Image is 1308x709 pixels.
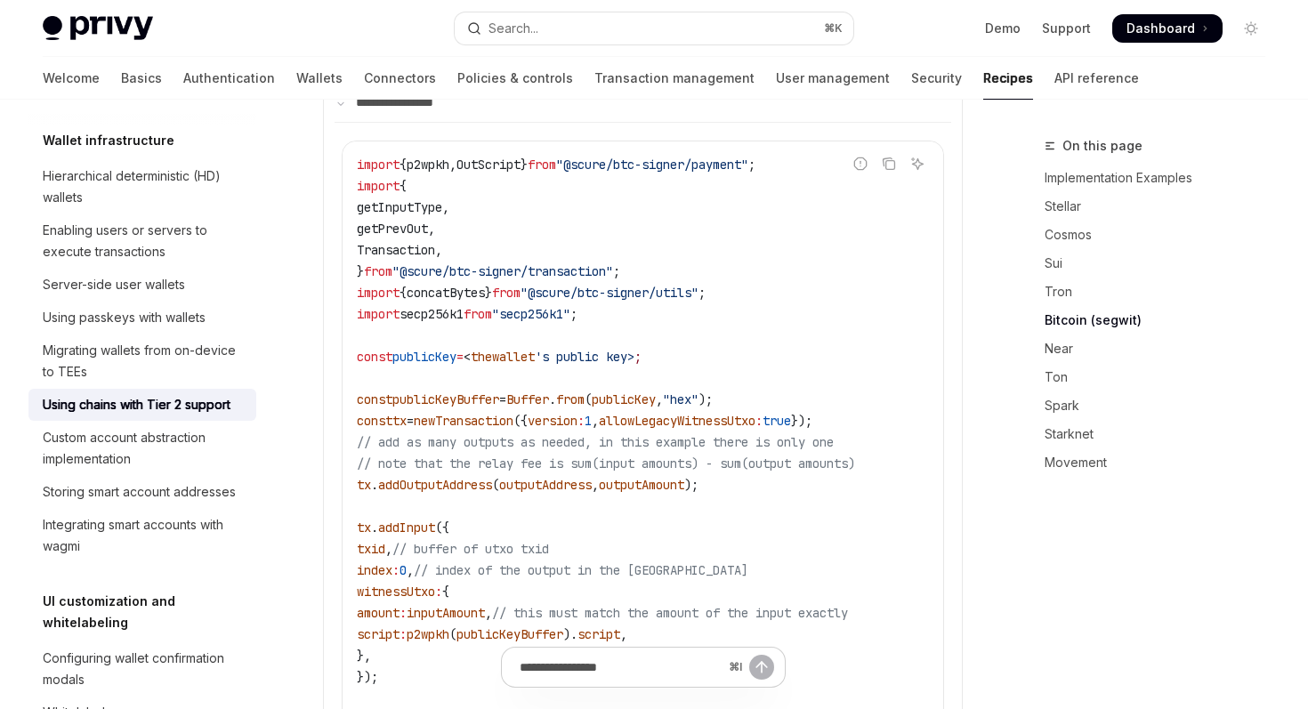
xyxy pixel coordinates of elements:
[43,481,236,503] div: Storing smart account addresses
[456,349,464,365] span: =
[43,274,185,295] div: Server-side user wallets
[449,157,456,173] span: ,
[549,391,556,407] span: .
[599,413,755,429] span: allowLegacyWitnessUtxo
[442,584,449,600] span: {
[407,605,485,621] span: inputAmount
[983,57,1033,100] a: Recipes
[499,477,592,493] span: outputAddress
[378,477,492,493] span: addOutputAddress
[456,626,563,642] span: publicKeyBuffer
[407,285,485,301] span: concatBytes
[407,413,414,429] span: =
[585,413,592,429] span: 1
[43,591,256,633] h5: UI customization and whitelabeling
[400,306,464,322] span: secp256k1
[592,391,656,407] span: publicKey
[43,648,246,690] div: Configuring wallet confirmation modals
[435,584,442,600] span: :
[442,199,449,215] span: ,
[556,391,585,407] span: from
[791,413,812,429] span: });
[776,57,890,100] a: User management
[456,157,521,173] span: OutScript
[371,520,378,536] span: .
[1045,164,1280,192] a: Implementation Examples
[599,477,684,493] span: outputAmount
[492,306,570,322] span: "secp256k1"
[577,413,585,429] span: :
[1045,334,1280,363] a: Near
[520,648,722,687] input: Ask a question...
[357,306,400,322] span: import
[183,57,275,100] a: Authentication
[877,152,900,175] button: Copy the contents from the code block
[613,263,620,279] span: ;
[1054,57,1139,100] a: API reference
[506,391,549,407] span: Buffer
[28,422,256,475] a: Custom account abstraction implementation
[592,477,599,493] span: ,
[357,434,834,450] span: // add as many outputs as needed, in this example there is only one
[528,413,577,429] span: version
[28,509,256,562] a: Integrating smart accounts with wagmi
[43,130,174,151] h5: Wallet infrastructure
[535,349,634,365] span: 's public key>
[400,562,407,578] span: 0
[43,165,246,208] div: Hierarchical deterministic (HD) wallets
[407,157,449,173] span: p2wpkh
[634,349,642,365] span: ;
[663,391,698,407] span: "hex"
[28,160,256,214] a: Hierarchical deterministic (HD) wallets
[43,16,153,41] img: light logo
[43,394,230,415] div: Using chains with Tier 2 support
[43,340,246,383] div: Migrating wallets from on-device to TEEs
[392,349,456,365] span: publicKey
[471,349,492,365] span: the
[521,157,528,173] span: }
[492,285,521,301] span: from
[357,285,400,301] span: import
[1237,14,1265,43] button: Toggle dark mode
[594,57,755,100] a: Transaction management
[357,455,855,471] span: // note that the relay fee is sum(input amounts) - sum(output amounts)
[357,242,435,258] span: Transaction
[43,57,100,100] a: Welcome
[364,263,392,279] span: from
[620,626,627,642] span: ,
[43,427,246,470] div: Custom account abstraction implementation
[357,626,400,642] span: script
[698,285,706,301] span: ;
[400,605,407,621] span: :
[364,57,436,100] a: Connectors
[392,263,613,279] span: "@scure/btc-signer/transaction"
[357,541,385,557] span: txid
[435,242,442,258] span: ,
[121,57,162,100] a: Basics
[492,477,499,493] span: (
[357,562,392,578] span: index
[1042,20,1091,37] a: Support
[43,220,246,262] div: Enabling users or servers to execute transactions
[357,391,392,407] span: const
[824,21,843,36] span: ⌘ K
[464,306,492,322] span: from
[1062,135,1142,157] span: On this page
[371,477,378,493] span: .
[749,655,774,680] button: Send message
[28,334,256,388] a: Migrating wallets from on-device to TEEs
[684,477,698,493] span: );
[585,391,592,407] span: (
[755,413,763,429] span: :
[1112,14,1223,43] a: Dashboard
[400,285,407,301] span: {
[698,391,713,407] span: );
[1045,221,1280,249] a: Cosmos
[400,626,407,642] span: :
[43,307,206,328] div: Using passkeys with wallets
[1045,306,1280,334] a: Bitcoin (segwit)
[400,178,407,194] span: {
[357,584,435,600] span: witnessUtxo
[911,57,962,100] a: Security
[1126,20,1195,37] span: Dashboard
